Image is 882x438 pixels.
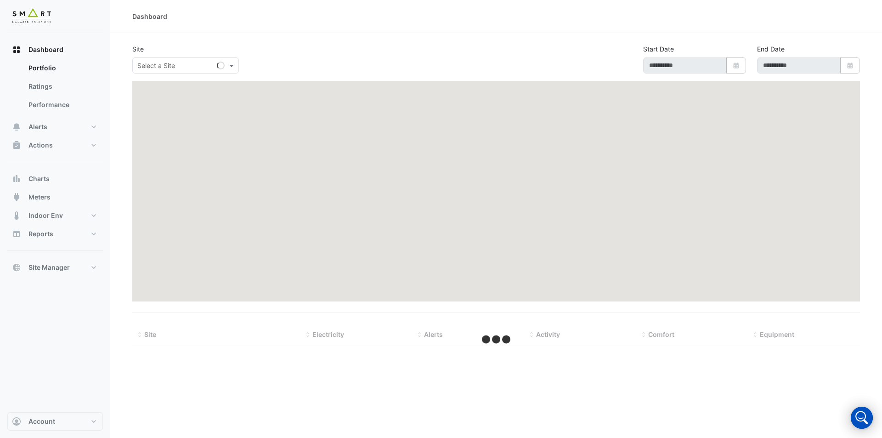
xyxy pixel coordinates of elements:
label: Start Date [643,44,674,54]
span: Comfort [648,330,674,338]
button: Account [7,412,103,431]
span: Site Manager [28,263,70,272]
span: Meters [28,193,51,202]
span: Alerts [424,330,443,338]
app-icon: Reports [12,229,21,239]
span: Alerts [28,122,47,131]
span: Account [28,417,55,426]
button: Reports [7,225,103,243]
div: Open Intercom Messenger [851,407,873,429]
app-icon: Site Manager [12,263,21,272]
span: Equipment [760,330,794,338]
button: Indoor Env [7,206,103,225]
span: Electricity [312,330,344,338]
app-icon: Charts [12,174,21,183]
button: Alerts [7,118,103,136]
span: Activity [536,330,560,338]
app-icon: Indoor Env [12,211,21,220]
app-icon: Meters [12,193,21,202]
button: Charts [7,170,103,188]
app-icon: Actions [12,141,21,150]
button: Site Manager [7,258,103,277]
span: Reports [28,229,53,239]
span: Indoor Env [28,211,63,220]
a: Ratings [21,77,103,96]
label: Site [132,44,144,54]
span: Actions [28,141,53,150]
app-icon: Dashboard [12,45,21,54]
label: End Date [757,44,785,54]
div: Dashboard [132,11,167,21]
img: Company Logo [11,7,52,26]
a: Performance [21,96,103,114]
span: Site [144,330,156,338]
button: Meters [7,188,103,206]
app-icon: Alerts [12,122,21,131]
button: Actions [7,136,103,154]
span: Charts [28,174,50,183]
a: Portfolio [21,59,103,77]
button: Dashboard [7,40,103,59]
span: Dashboard [28,45,63,54]
div: Dashboard [7,59,103,118]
